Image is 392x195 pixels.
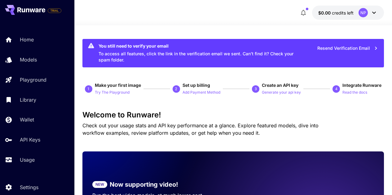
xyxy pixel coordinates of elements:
span: TRIAL [48,8,61,13]
button: Generate your api key [262,88,301,96]
div: You still need to verify your email [99,43,299,49]
span: Create an API key [262,83,298,88]
p: Settings [20,184,38,191]
p: Generate your api key [262,90,301,95]
p: API Keys [20,136,40,143]
p: Playground [20,76,46,83]
span: Integrate Runware [342,83,381,88]
p: 4 [335,86,337,92]
div: $0.00 [318,10,354,16]
button: Read the docs [342,88,367,96]
p: 1 [87,86,90,92]
span: Add your payment card to enable full platform functionality. [48,7,61,14]
button: Add Payment Method [183,88,220,96]
p: NEW [95,182,104,187]
span: Make your first image [95,83,141,88]
span: Check out your usage stats and API key performance at a glance. Explore featured models, dive int... [82,122,319,136]
button: Resend Verification Email [314,42,381,55]
p: Home [20,36,34,43]
div: NP [359,8,368,17]
p: Models [20,56,37,63]
p: Add Payment Method [183,90,220,95]
p: Try The Playground [95,90,130,95]
button: Try The Playground [95,88,130,96]
span: $0.00 [318,10,332,15]
button: $0.00NP [312,6,384,20]
p: Wallet [20,116,34,123]
p: Usage [20,156,35,163]
p: Now supporting video! [110,180,178,189]
span: credits left [332,10,354,15]
div: To access all features, click the link in the verification email we sent. Can’t find it? Check yo... [99,41,299,66]
span: Set up billing [183,83,210,88]
p: 3 [255,86,257,92]
p: 2 [175,86,177,92]
h3: Welcome to Runware! [82,111,384,119]
p: Read the docs [342,90,367,95]
p: Library [20,96,36,104]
